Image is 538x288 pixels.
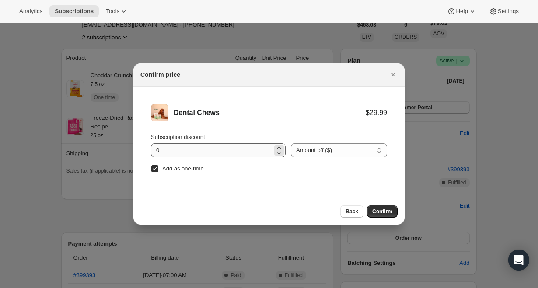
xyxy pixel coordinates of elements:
div: $29.99 [366,108,387,117]
div: Dental Chews [174,108,366,117]
button: Confirm [367,205,398,218]
button: Back [340,205,363,218]
button: Tools [101,5,133,17]
span: Subscription discount [151,134,205,140]
div: Open Intercom Messenger [508,250,529,271]
span: Confirm [372,208,392,215]
button: Analytics [14,5,48,17]
span: Subscriptions [55,8,94,15]
h2: Confirm price [140,70,180,79]
button: Close [387,69,399,81]
span: Help [456,8,468,15]
span: Analytics [19,8,42,15]
span: Settings [498,8,519,15]
button: Subscriptions [49,5,99,17]
span: Tools [106,8,119,15]
button: Help [442,5,482,17]
span: Back [346,208,358,215]
button: Settings [484,5,524,17]
img: Dental Chews [151,104,168,121]
span: Add as one-time [162,165,204,172]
